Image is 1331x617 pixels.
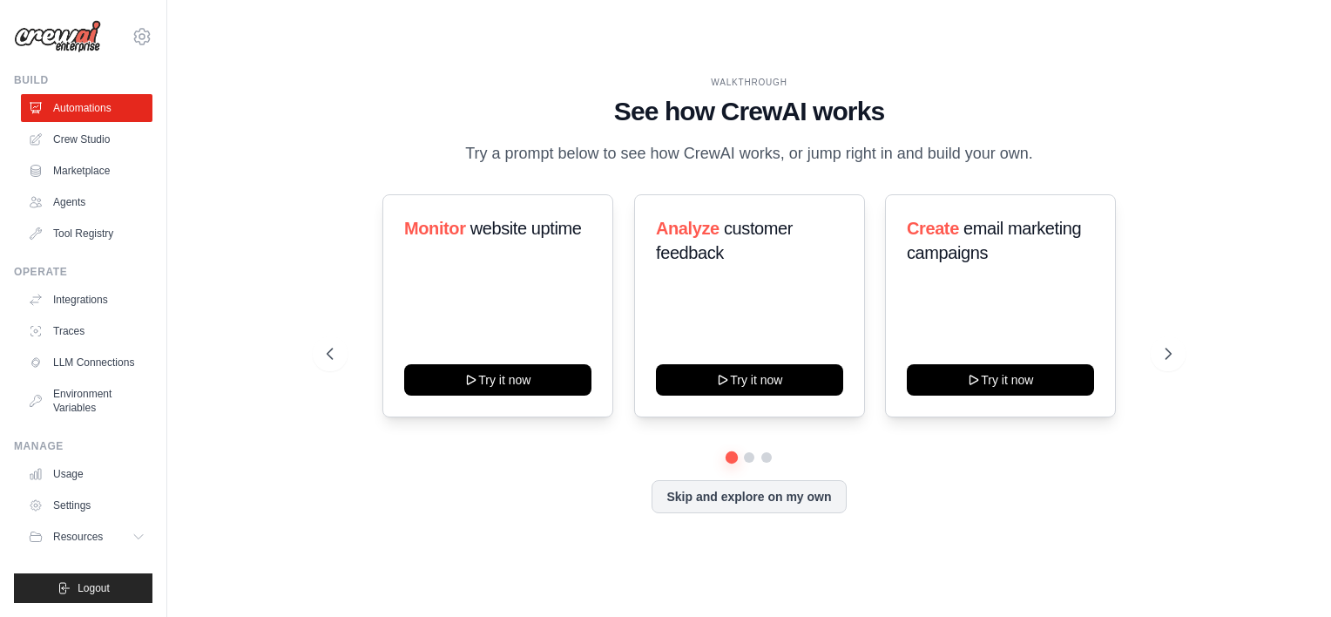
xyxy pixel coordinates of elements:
button: Skip and explore on my own [652,480,846,513]
a: LLM Connections [21,349,152,376]
span: Monitor [404,219,466,238]
a: Automations [21,94,152,122]
span: email marketing campaigns [907,219,1081,262]
span: Resources [53,530,103,544]
a: Traces [21,317,152,345]
span: Create [907,219,959,238]
div: Manage [14,439,152,453]
a: Settings [21,492,152,519]
span: customer feedback [656,219,793,262]
button: Resources [21,523,152,551]
a: Integrations [21,286,152,314]
a: Agents [21,188,152,216]
span: Analyze [656,219,720,238]
a: Environment Variables [21,380,152,422]
span: Logout [78,581,110,595]
button: Try it now [656,364,843,396]
div: Operate [14,265,152,279]
button: Logout [14,573,152,603]
a: Marketplace [21,157,152,185]
div: Build [14,73,152,87]
button: Try it now [404,364,591,396]
h1: See how CrewAI works [327,96,1172,127]
p: Try a prompt below to see how CrewAI works, or jump right in and build your own. [456,141,1042,166]
a: Tool Registry [21,220,152,247]
button: Try it now [907,364,1094,396]
a: Crew Studio [21,125,152,153]
span: website uptime [470,219,582,238]
a: Usage [21,460,152,488]
div: WALKTHROUGH [327,76,1172,89]
img: Logo [14,20,101,53]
